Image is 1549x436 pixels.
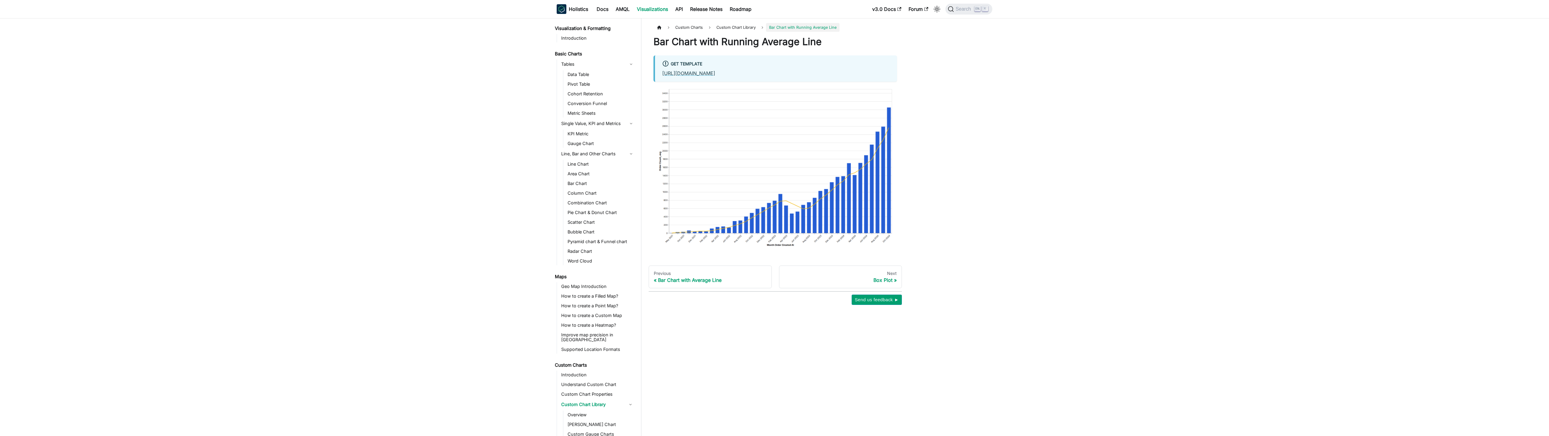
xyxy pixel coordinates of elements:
a: NextBox Plot [779,266,902,289]
a: How to create a Custom Map [559,311,636,320]
a: Visualization & Formatting [553,24,636,33]
a: [PERSON_NAME] Chart [566,420,636,429]
a: Gauge Chart [566,139,636,148]
a: Improve map precision in [GEOGRAPHIC_DATA] [559,331,636,344]
div: Next [784,271,897,276]
div: Get Template [662,60,890,68]
a: API [672,4,686,14]
img: Holistics [557,4,566,14]
a: Single Value, KPI and Metrics [559,119,636,128]
a: Combination Chart [566,199,636,207]
div: Box Plot [784,277,897,283]
button: Switch between dark and light mode (currently light mode) [932,4,942,14]
a: Radar Chart [566,247,636,256]
a: How to create a Filled Map? [559,292,636,300]
a: Custom Charts [553,361,636,369]
a: Pyramid chart & Funnel chart [566,237,636,246]
a: Custom Chart Library [713,23,759,32]
h1: Bar Chart with Running Average Line [653,36,897,48]
a: Overview [566,411,636,419]
a: Column Chart [566,189,636,197]
a: KPI Metric [566,130,636,138]
a: How to create a Heatmap? [559,321,636,329]
a: v3.0 Docs [869,4,905,14]
a: Line Chart [566,160,636,168]
nav: Docs pages [649,266,902,289]
a: Pie Chart & Donut Chart [566,208,636,217]
a: Tables [559,59,636,69]
a: Scatter Chart [566,218,636,226]
a: Area Chart [566,170,636,178]
button: Collapse sidebar category 'Custom Chart Library' [625,400,636,409]
a: Data Table [566,70,636,79]
a: Roadmap [726,4,755,14]
a: Home page [653,23,665,32]
span: Custom Charts [672,23,706,32]
span: Search [954,6,975,12]
a: Visualizations [633,4,672,14]
a: Word Cloud [566,257,636,265]
a: Understand Custom Chart [559,380,636,389]
button: Send us feedback ► [852,295,902,305]
a: Basic Charts [553,50,636,58]
span: Custom Chart Library [716,25,756,30]
a: Introduction [559,371,636,379]
div: Bar Chart with Average Line [654,277,767,283]
a: Release Notes [686,4,726,14]
a: Geo Map Introduction [559,282,636,291]
span: Send us feedback ► [855,296,899,304]
button: Search (Ctrl+K) [945,4,992,15]
a: AMQL [612,4,633,14]
a: How to create a Point Map? [559,302,636,310]
nav: Breadcrumbs [653,23,897,32]
a: Bar Chart [566,179,636,188]
span: Bar Chart with Running Average Line [766,23,840,32]
nav: Docs sidebar [551,18,641,436]
a: Metric Sheets [566,109,636,117]
kbd: K [982,6,988,12]
a: Line, Bar and Other Charts [559,149,636,159]
b: Holistics [569,5,588,13]
a: Forum [905,4,932,14]
a: Pivot Table [566,80,636,88]
a: HolisticsHolistics [557,4,588,14]
a: Custom Chart Library [559,400,625,409]
img: reporting-custom-chart/bar-chart-with-moving-average [653,87,897,249]
a: Maps [553,272,636,281]
a: [URL][DOMAIN_NAME] [662,70,715,76]
a: Cohort Retention [566,90,636,98]
a: Conversion Funnel [566,99,636,108]
a: Supported Location Formats [559,345,636,354]
div: Previous [654,271,767,276]
a: Docs [593,4,612,14]
a: PreviousBar Chart with Average Line [649,266,772,289]
a: Custom Chart Properties [559,390,636,398]
a: Introduction [559,34,636,42]
a: Bubble Chart [566,228,636,236]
